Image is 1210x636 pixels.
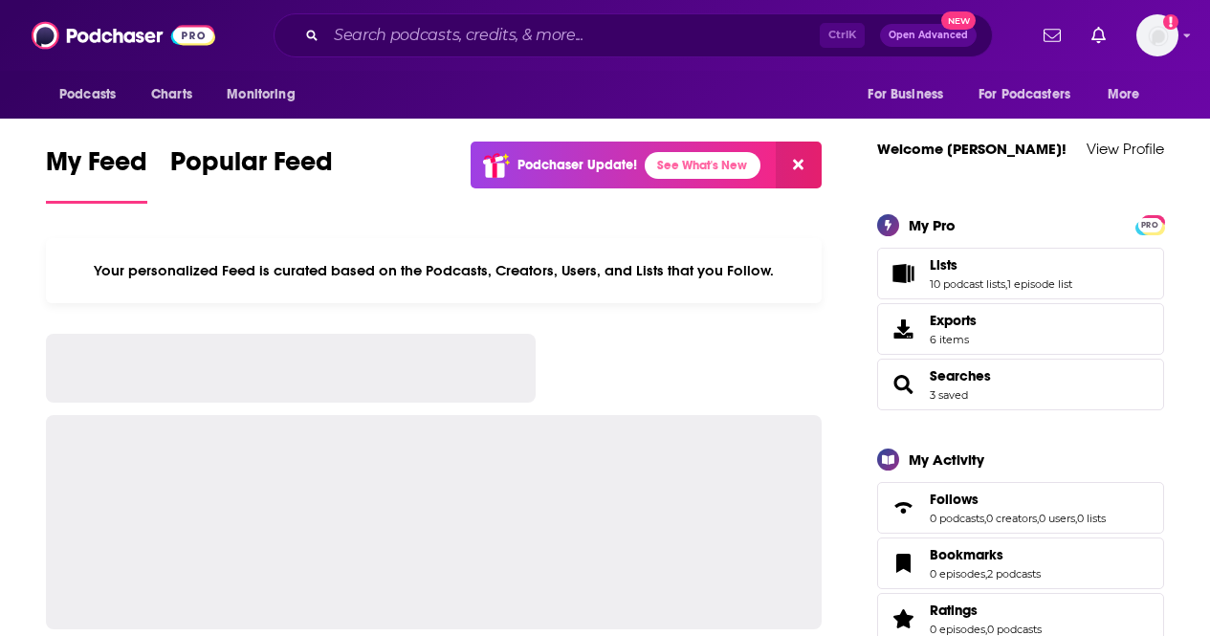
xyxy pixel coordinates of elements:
[274,13,993,57] div: Search podcasts, credits, & more...
[32,17,215,54] img: Podchaser - Follow, Share and Rate Podcasts
[1005,277,1007,291] span: ,
[884,316,922,342] span: Exports
[884,494,922,521] a: Follows
[46,145,147,204] a: My Feed
[930,388,968,402] a: 3 saved
[985,623,987,636] span: ,
[930,312,977,329] span: Exports
[645,152,760,179] a: See What's New
[1163,14,1178,30] svg: Add a profile image
[930,491,979,508] span: Follows
[1108,81,1140,108] span: More
[930,277,1005,291] a: 10 podcast lists
[930,491,1106,508] a: Follows
[889,31,968,40] span: Open Advanced
[884,550,922,577] a: Bookmarks
[930,256,957,274] span: Lists
[884,605,922,632] a: Ratings
[1138,218,1161,232] span: PRO
[1087,140,1164,158] a: View Profile
[984,512,986,525] span: ,
[884,371,922,398] a: Searches
[880,24,977,47] button: Open AdvancedNew
[877,537,1164,589] span: Bookmarks
[966,77,1098,113] button: open menu
[1136,14,1178,56] span: Logged in as gabrielle.gantz
[930,602,978,619] span: Ratings
[227,81,295,108] span: Monitoring
[930,512,984,525] a: 0 podcasts
[877,359,1164,410] span: Searches
[1039,512,1075,525] a: 0 users
[985,567,987,581] span: ,
[877,482,1164,534] span: Follows
[517,157,637,173] p: Podchaser Update!
[930,567,985,581] a: 0 episodes
[941,11,976,30] span: New
[930,367,991,384] a: Searches
[868,81,943,108] span: For Business
[854,77,967,113] button: open menu
[1138,216,1161,230] a: PRO
[877,303,1164,355] a: Exports
[877,140,1067,158] a: Welcome [PERSON_NAME]!
[877,248,1164,299] span: Lists
[46,238,822,303] div: Your personalized Feed is curated based on the Podcasts, Creators, Users, and Lists that you Follow.
[930,333,977,346] span: 6 items
[987,623,1042,636] a: 0 podcasts
[909,450,984,469] div: My Activity
[1036,19,1068,52] a: Show notifications dropdown
[1007,277,1072,291] a: 1 episode list
[930,546,1003,563] span: Bookmarks
[930,602,1042,619] a: Ratings
[59,81,116,108] span: Podcasts
[1075,512,1077,525] span: ,
[930,256,1072,274] a: Lists
[820,23,865,48] span: Ctrl K
[909,216,956,234] div: My Pro
[46,77,141,113] button: open menu
[1094,77,1164,113] button: open menu
[1077,512,1106,525] a: 0 lists
[326,20,820,51] input: Search podcasts, credits, & more...
[884,260,922,287] a: Lists
[979,81,1070,108] span: For Podcasters
[139,77,204,113] a: Charts
[151,81,192,108] span: Charts
[46,145,147,189] span: My Feed
[1084,19,1113,52] a: Show notifications dropdown
[170,145,333,189] span: Popular Feed
[1136,14,1178,56] button: Show profile menu
[986,512,1037,525] a: 0 creators
[170,145,333,204] a: Popular Feed
[930,623,985,636] a: 0 episodes
[1037,512,1039,525] span: ,
[987,567,1041,581] a: 2 podcasts
[1136,14,1178,56] img: User Profile
[213,77,319,113] button: open menu
[930,546,1041,563] a: Bookmarks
